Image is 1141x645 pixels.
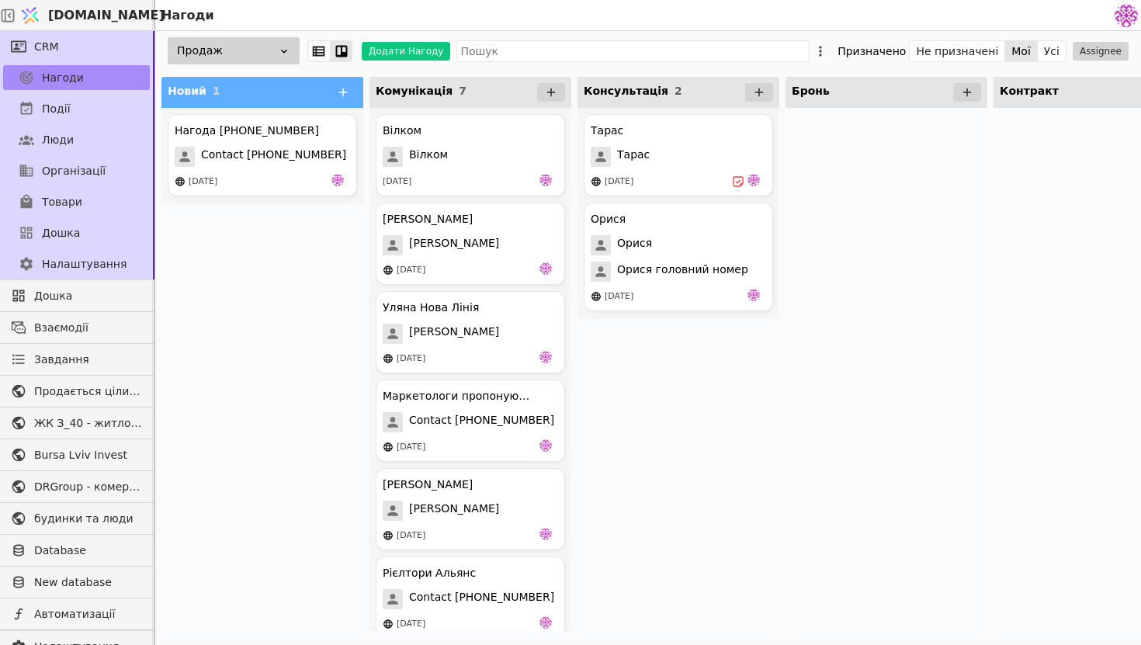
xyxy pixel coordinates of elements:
div: [DATE] [189,175,217,189]
div: ВілкомВілком[DATE]de [376,114,565,196]
img: online-store.svg [383,619,394,629]
img: de [539,351,552,363]
a: Bursa Lviv Invest [3,442,150,467]
a: Завдання [3,347,150,372]
span: Новий [168,85,206,97]
img: de [331,174,344,186]
a: Товари [3,189,150,214]
a: Люди [3,127,150,152]
div: Нагода [PHONE_NUMBER] [175,123,319,139]
div: [DATE] [383,175,411,189]
span: Тарас [617,147,650,167]
a: Налаштування [3,251,150,276]
span: Орися [617,235,652,255]
a: Автоматизації [3,602,150,626]
a: будинки та люди [3,506,150,531]
div: [DATE] [605,175,633,189]
span: DRGroup - комерційна нерухоомість [34,479,142,495]
div: [DATE] [397,529,425,543]
img: de [747,174,760,186]
a: DRGroup - комерційна нерухоомість [3,474,150,499]
div: [DATE] [397,441,425,454]
a: Нагоди [3,65,150,90]
div: Уляна Нова Лінія[PERSON_NAME][DATE]de [376,291,565,373]
span: Орися головний номер [617,262,748,282]
button: Мої [1005,40,1038,62]
div: [DATE] [397,264,425,277]
span: Дошка [34,288,142,304]
span: New database [34,574,142,591]
span: 1 [213,85,220,97]
div: Рієлтори Альянс [383,565,476,581]
span: ЖК З_40 - житлова та комерційна нерухомість класу Преміум [34,415,142,432]
span: Люди [42,132,74,148]
div: Продаж [168,37,300,64]
img: online-store.svg [175,176,186,187]
span: Взаємодії [34,320,142,336]
span: 2 [675,85,682,97]
span: Контракт [1000,85,1059,97]
span: Консультація [584,85,668,97]
div: Маркетологи пропонують співпрацюContact [PHONE_NUMBER][DATE]de [376,380,565,462]
span: будинки та люди [34,511,142,527]
span: Database [34,543,142,559]
span: [PERSON_NAME] [409,324,499,344]
button: Assignee [1073,42,1129,61]
span: Події [42,101,71,117]
a: [DOMAIN_NAME] [16,1,155,30]
img: online-store.svg [591,176,602,187]
div: Призначено [838,40,906,62]
img: online-store.svg [383,353,394,364]
img: online-store.svg [383,265,394,276]
div: Нагода [PHONE_NUMBER]Contact [PHONE_NUMBER][DATE]de [168,114,357,196]
h2: Нагоди [155,6,214,25]
span: Contact [PHONE_NUMBER] [409,589,554,609]
span: [PERSON_NAME] [409,501,499,521]
span: Завдання [34,352,89,368]
span: CRM [34,39,59,55]
div: [DATE] [605,290,633,303]
img: online-store.svg [383,530,394,541]
div: [PERSON_NAME][PERSON_NAME][DATE]de [376,203,565,285]
span: Нагоди [42,70,84,86]
div: ТарасТарас[DATE]de [584,114,773,196]
a: ЖК З_40 - житлова та комерційна нерухомість класу Преміум [3,411,150,435]
img: de [539,262,552,275]
img: Logo [19,1,42,30]
div: [DATE] [397,618,425,631]
span: Contact [PHONE_NUMBER] [409,412,554,432]
img: online-store.svg [591,291,602,302]
div: Орися [591,211,626,227]
span: Налаштування [42,256,127,272]
img: de [539,439,552,452]
a: Дошка [3,283,150,308]
span: Комунікація [376,85,453,97]
a: Події [3,96,150,121]
a: New database [3,570,150,595]
img: de [539,528,552,540]
div: Уляна Нова Лінія [383,300,479,316]
span: Contact [PHONE_NUMBER] [201,147,346,167]
div: [PERSON_NAME] [383,211,473,227]
div: ОрисяОрисяОрися головний номер[DATE]de [584,203,773,311]
a: Дошка [3,220,150,245]
button: Не призначені [910,40,1005,62]
img: de [747,289,760,301]
a: CRM [3,34,150,59]
div: Маркетологи пропонують співпрацю [383,388,530,404]
span: [PERSON_NAME] [409,235,499,255]
a: Database [3,538,150,563]
a: Взаємодії [3,315,150,340]
img: 137b5da8a4f5046b86490006a8dec47a [1115,4,1138,27]
span: Організації [42,163,106,179]
button: Усі [1038,40,1066,62]
span: Бронь [792,85,830,97]
span: Товари [42,194,82,210]
span: Вілком [409,147,448,167]
span: Автоматизації [34,606,142,622]
input: Пошук [456,40,810,62]
a: Продається цілий будинок [PERSON_NAME] нерухомість [3,379,150,404]
span: Дошка [42,225,80,241]
span: Bursa Lviv Invest [34,447,142,463]
span: Продається цілий будинок [PERSON_NAME] нерухомість [34,383,142,400]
